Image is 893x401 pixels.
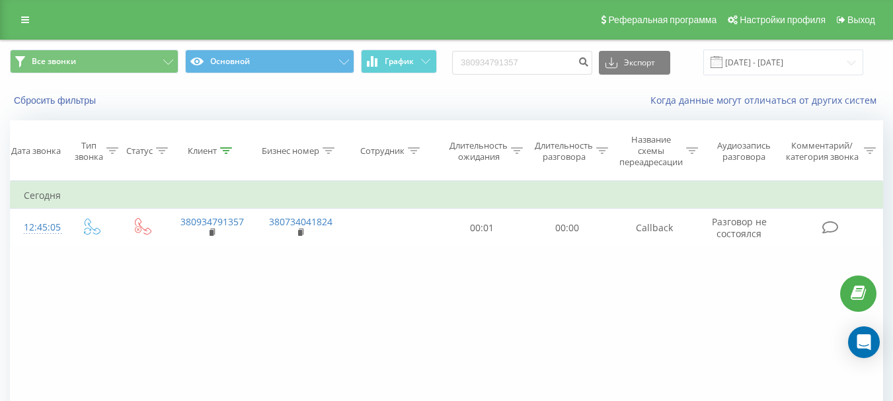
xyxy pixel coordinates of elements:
div: Бизнес номер [262,145,319,157]
div: Название схемы переадресации [619,134,683,168]
div: Комментарий/категория звонка [783,140,861,163]
td: 00:01 [440,209,525,247]
button: График [361,50,437,73]
td: 00:00 [525,209,610,247]
div: Длительность ожидания [449,140,508,163]
span: График [385,57,414,66]
button: Основной [185,50,354,73]
span: Настройки профиля [740,15,826,25]
div: Клиент [188,145,217,157]
button: Экспорт [599,51,670,75]
div: Сотрудник [360,145,405,157]
td: Callback [610,209,699,247]
a: Когда данные могут отличаться от других систем [650,94,883,106]
div: Длительность разговора [535,140,593,163]
button: Все звонки [10,50,178,73]
span: Реферальная программа [608,15,717,25]
span: Разговор не состоялся [712,215,767,240]
div: Open Intercom Messenger [848,326,880,358]
span: Все звонки [32,56,76,67]
div: 12:45:05 [24,215,52,240]
span: Выход [847,15,875,25]
button: Сбросить фильтры [10,94,102,106]
div: Тип звонка [75,140,103,163]
div: Дата звонка [11,145,61,157]
a: 380734041824 [269,215,332,228]
input: Поиск по номеру [452,51,592,75]
td: Сегодня [11,182,883,209]
a: 380934791357 [180,215,244,228]
div: Аудиозапись разговора [711,140,777,163]
div: Статус [126,145,153,157]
